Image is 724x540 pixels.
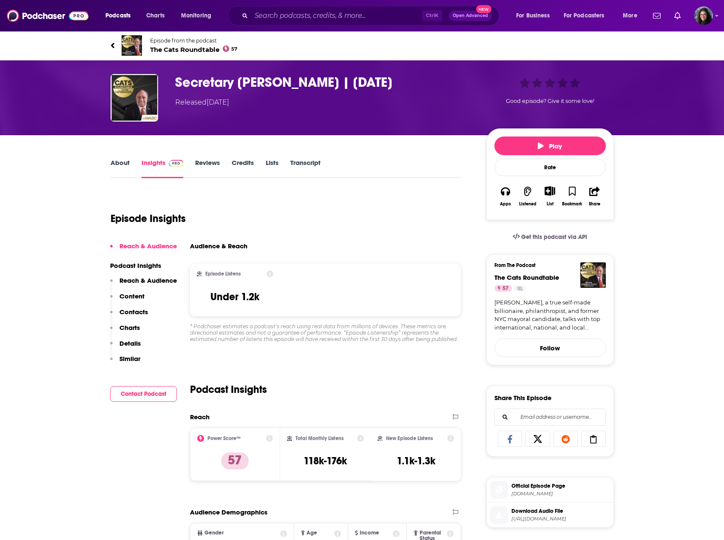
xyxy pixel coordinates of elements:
[510,9,560,23] button: open menu
[650,9,664,23] a: Show notifications dropdown
[453,14,488,18] span: Open Advanced
[119,355,140,363] p: Similar
[110,355,140,370] button: Similar
[221,452,249,469] p: 57
[562,202,582,207] div: Bookmark
[494,409,606,426] div: Search followers
[694,6,713,25] button: Show profile menu
[181,10,211,22] span: Monitoring
[304,455,347,467] h3: 118k-176k
[231,47,237,51] span: 57
[205,271,241,277] h2: Episode Listens
[119,339,141,347] p: Details
[494,181,517,212] button: Apps
[142,159,184,178] a: InsightsPodchaser Pro
[110,386,177,402] button: Contact Podcast
[110,292,145,308] button: Content
[122,35,142,56] img: The Cats Roundtable
[494,338,606,357] button: Follow
[671,9,684,23] a: Show notifications dropdown
[307,530,317,536] span: Age
[498,431,522,447] a: Share on Facebook
[494,394,551,402] h3: Share This Episode
[694,6,713,25] span: Logged in as SiobhanvanWyk
[111,35,614,56] a: The Cats RoundtableEpisode from the podcastThe Cats Roundtable57
[554,431,578,447] a: Share on Reddit
[541,186,559,196] button: Show More Button
[295,435,344,441] h2: Total Monthly Listens
[449,11,492,21] button: Open AdvancedNew
[581,431,606,447] a: Copy Link
[494,159,606,176] div: Rate
[558,9,617,23] button: open menu
[111,212,186,225] h1: Episode Insights
[623,10,637,22] span: More
[511,482,610,490] span: Official Episode Page
[232,159,254,178] a: Credits
[175,97,229,108] div: Released [DATE]
[190,508,267,516] h2: Audience Demographics
[119,292,145,300] p: Content
[494,136,606,155] button: Play
[516,10,550,22] span: For Business
[511,516,610,522] span: https://wabcradio.com/WABC2511560930.mp3?updated=1743866389&serve_episode=397320&serve_podcast=1922
[119,242,177,250] p: Reach & Audience
[511,491,610,497] span: wabcradio.com
[422,10,442,21] span: Ctrl K
[141,9,170,23] a: Charts
[564,10,605,22] span: For Podcasters
[360,530,379,536] span: Income
[150,37,238,44] span: Episode from the podcast
[617,9,648,23] button: open menu
[190,242,247,250] h3: Audience & Reach
[521,233,587,241] span: Get this podcast via API
[119,276,177,284] p: Reach & Audience
[150,45,238,54] span: The Cats Roundtable
[111,159,130,178] a: About
[525,431,550,447] a: Share on X/Twitter
[694,6,713,25] img: User Profile
[266,159,278,178] a: Lists
[175,9,222,23] button: open menu
[539,181,561,212] div: Show More ButtonList
[146,10,165,22] span: Charts
[169,160,184,167] img: Podchaser Pro
[494,262,599,268] h3: From The Podcast
[110,339,141,355] button: Details
[7,8,88,24] img: Podchaser - Follow, Share and Rate Podcasts
[110,261,177,270] p: Podcast Insights
[210,290,259,303] h3: Under 1.2k
[490,481,610,499] a: Official Episode Page[DOMAIN_NAME]
[503,284,508,293] span: 57
[110,242,177,258] button: Reach & Audience
[580,262,606,288] a: The Cats Roundtable
[119,324,140,332] p: Charts
[386,435,433,441] h2: New Episode Listens
[519,202,537,207] div: Listened
[110,324,140,339] button: Charts
[190,383,267,396] h2: Podcast Insights
[500,202,511,207] div: Apps
[561,181,583,212] button: Bookmark
[207,435,241,441] h2: Power Score™
[538,142,562,150] span: Play
[517,181,539,212] button: Listened
[111,74,158,122] img: Secretary Doug Burgum | 04-06-25
[494,273,559,281] a: The Cats Roundtable
[397,455,435,467] h3: 1.1k-1.3k
[583,181,605,212] button: Share
[190,323,461,342] div: * Podchaser estimates a podcast’s reach using real data from millions of devices. These metrics a...
[511,507,610,515] span: Download Audio File
[236,6,507,26] div: Search podcasts, credits, & more...
[119,308,148,316] p: Contacts
[175,74,473,91] h3: Secretary Doug Burgum | 04-06-25
[290,159,321,178] a: Transcript
[506,227,594,247] a: Get this podcast via API
[251,9,422,23] input: Search podcasts, credits, & more...
[494,285,512,292] a: 57
[195,159,220,178] a: Reviews
[204,530,224,536] span: Gender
